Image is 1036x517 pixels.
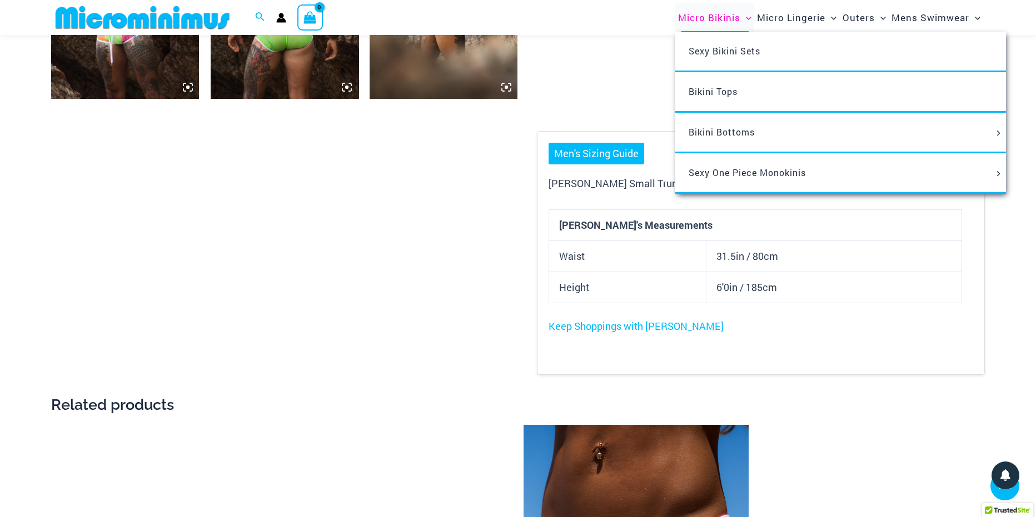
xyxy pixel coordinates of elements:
[689,167,806,178] span: Sexy One Piece Monokinis
[992,130,1004,136] span: Menu Toggle
[840,3,889,32] a: OutersMenu ToggleMenu Toggle
[51,395,985,414] h2: Related products
[825,3,836,32] span: Menu Toggle
[675,72,1006,113] a: Bikini Tops
[706,241,962,272] td: 31.5in / 80cm
[740,3,751,32] span: Menu Toggle
[297,4,323,30] a: View Shopping Cart, empty
[549,175,962,192] p: [PERSON_NAME] Small Trunks and Briefs
[992,171,1004,177] span: Menu Toggle
[675,153,1006,194] a: Sexy One Piece MonokinisMenu ToggleMenu Toggle
[969,3,980,32] span: Menu Toggle
[889,3,983,32] a: Mens SwimwearMenu ToggleMenu Toggle
[706,272,962,303] td: 6'0in / 185cm
[689,126,755,138] span: Bikini Bottoms
[276,13,286,23] a: Account icon link
[689,86,738,97] span: Bikini Tops
[843,3,875,32] span: Outers
[757,3,825,32] span: Micro Lingerie
[754,3,839,32] a: Micro LingerieMenu ToggleMenu Toggle
[675,32,1006,72] a: Sexy Bikini Sets
[891,3,969,32] span: Mens Swimwear
[678,3,740,32] span: Micro Bikinis
[549,241,706,272] td: Waist
[675,113,1006,153] a: Bikini BottomsMenu ToggleMenu Toggle
[51,5,234,30] img: MM SHOP LOGO FLAT
[255,11,265,25] a: Search icon link
[875,3,886,32] span: Menu Toggle
[674,2,985,33] nav: Site Navigation
[675,3,754,32] a: Micro BikinisMenu ToggleMenu Toggle
[549,143,644,165] a: Men's Sizing Guide
[549,272,706,303] td: Height
[549,210,962,241] th: [PERSON_NAME]'s Measurements
[689,45,760,57] span: Sexy Bikini Sets
[549,319,724,333] a: Keep Shoppings with [PERSON_NAME]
